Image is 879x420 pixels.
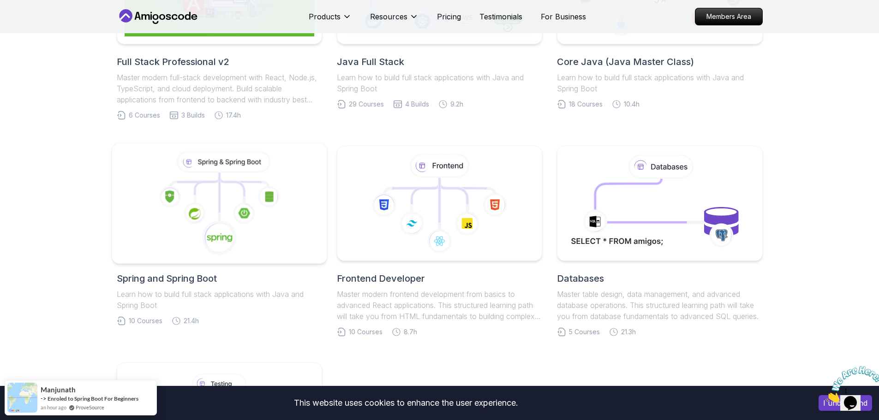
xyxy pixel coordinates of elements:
[309,11,352,30] button: Products
[129,316,162,325] span: 10 Courses
[479,11,522,22] a: Testimonials
[624,100,640,109] span: 10.4h
[349,327,383,337] span: 10 Courses
[337,72,542,94] p: Learn how to build full stack applications with Java and Spring Boot
[819,395,872,411] button: Accept cookies
[41,395,47,402] span: ->
[557,289,762,322] p: Master table design, data management, and advanced database operations. This structured learning ...
[404,327,417,337] span: 8.7h
[4,4,61,40] img: Chat attention grabber
[370,11,407,22] p: Resources
[557,55,762,68] h2: Core Java (Java Master Class)
[226,111,241,120] span: 17.4h
[405,100,429,109] span: 4 Builds
[41,403,66,411] span: an hour ago
[337,289,542,322] p: Master modern frontend development from basics to advanced React applications. This structured le...
[569,327,600,337] span: 5 Courses
[117,289,322,311] p: Learn how to build full stack applications with Java and Spring Boot
[117,146,322,325] a: Spring and Spring BootLearn how to build full stack applications with Java and Spring Boot10 Cour...
[557,146,762,337] a: DatabasesMaster table design, data management, and advanced database operations. This structured ...
[184,316,199,325] span: 21.4h
[337,55,542,68] h2: Java Full Stack
[129,111,160,120] span: 6 Courses
[4,4,7,12] span: 1
[822,362,879,406] iframe: chat widget
[541,11,586,22] a: For Business
[48,395,138,402] a: Enroled to Spring Boot For Beginners
[117,72,322,105] p: Master modern full-stack development with React, Node.js, TypeScript, and cloud deployment. Build...
[557,272,762,285] h2: Databases
[117,55,322,68] h2: Full Stack Professional v2
[117,272,322,285] h2: Spring and Spring Boot
[41,386,76,394] span: Manjunath
[337,146,542,337] a: Frontend DeveloperMaster modern frontend development from basics to advanced React applications. ...
[7,383,37,413] img: provesource social proof notification image
[76,403,104,411] a: ProveSource
[695,8,763,25] a: Members Area
[7,393,805,413] div: This website uses cookies to enhance the user experience.
[557,72,762,94] p: Learn how to build full stack applications with Java and Spring Boot
[309,11,341,22] p: Products
[337,272,542,285] h2: Frontend Developer
[437,11,461,22] a: Pricing
[569,100,603,109] span: 18 Courses
[370,11,419,30] button: Resources
[349,100,384,109] span: 29 Courses
[621,327,636,337] span: 21.3h
[450,100,463,109] span: 9.2h
[181,111,205,120] span: 3 Builds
